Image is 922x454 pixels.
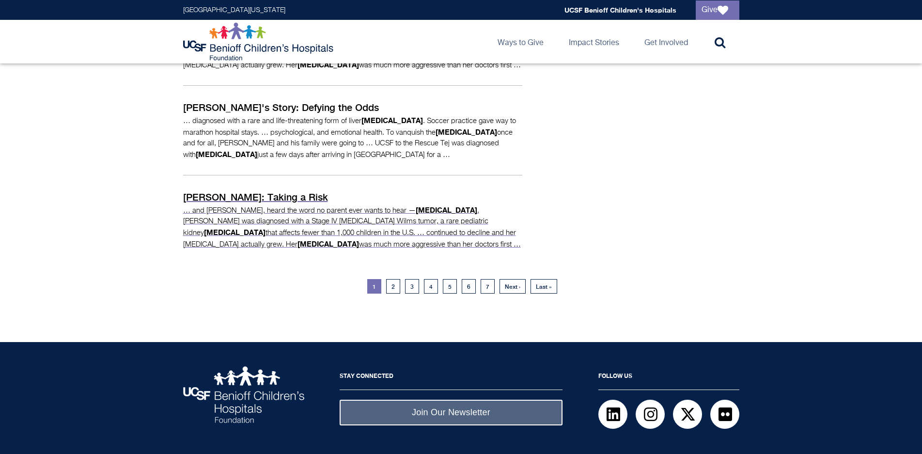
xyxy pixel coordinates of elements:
a: [PERSON_NAME]: Taking a Risk … and [PERSON_NAME], heard the word no parent ever wants to hear —[M... [183,175,522,265]
a: [GEOGRAPHIC_DATA][US_STATE] [183,7,285,14]
img: UCSF Benioff Children's Hospitals [183,366,304,423]
strong: [MEDICAL_DATA] [196,150,257,158]
a: 4 [424,279,438,294]
span: Next › [505,283,520,290]
img: Logo for UCSF Benioff Children's Hospitals Foundation [183,22,336,61]
strong: [MEDICAL_DATA] [436,127,497,136]
h2: Follow Us [598,366,739,390]
p: [PERSON_NAME]: Taking a Risk [183,190,522,204]
strong: [MEDICAL_DATA] [297,60,359,69]
span: Last » [536,283,552,290]
p: … diagnosed with a rare and life-threatening form of liver . Soccer practice gave way to marathon... [183,115,522,160]
a: 6 [462,279,476,294]
a: 5 [443,279,457,294]
p: [PERSON_NAME]'s Story: Defying the Odds [183,100,522,115]
a: 3 [405,279,419,294]
p: … and [PERSON_NAME], heard the word no parent ever wants to hear — . [PERSON_NAME] was diagnosed ... [183,204,522,250]
a: 2 [386,279,400,294]
a: 1 [367,279,381,294]
a: Impact Stories [561,20,627,63]
a: Join Our Newsletter [340,400,563,425]
strong: [MEDICAL_DATA] [416,205,477,214]
a: UCSF Benioff Children's Hospitals [564,6,676,14]
strong: [MEDICAL_DATA] [297,239,359,248]
strong: [MEDICAL_DATA] [204,228,266,236]
h2: Stay Connected [340,366,563,390]
strong: [MEDICAL_DATA] [361,116,423,125]
a: 7 [481,279,495,294]
a: Get Involved [637,20,696,63]
a: Ways to Give [490,20,551,63]
a: [PERSON_NAME]'s Story: Defying the Odds … diagnosed with a rare and life-threatening form of live... [183,85,522,175]
a: Give [696,0,739,20]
